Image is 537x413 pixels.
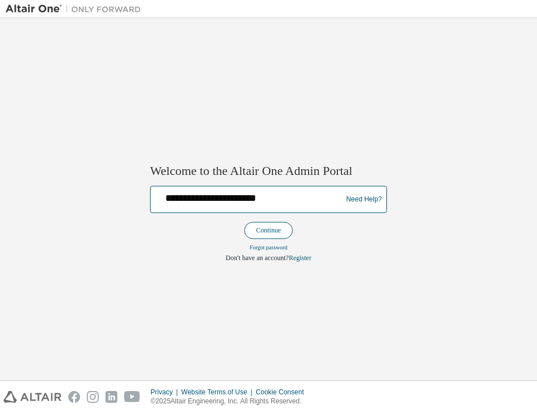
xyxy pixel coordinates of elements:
[87,391,99,403] img: instagram.svg
[124,391,140,403] img: youtube.svg
[250,245,288,251] a: Forgot password
[68,391,80,403] img: facebook.svg
[244,222,293,239] button: Continue
[256,388,310,397] div: Cookie Consent
[346,199,382,200] a: Need Help?
[289,254,311,262] a: Register
[6,3,147,15] img: Altair One
[3,391,61,403] img: altair_logo.svg
[226,254,289,262] span: Don't have an account?
[151,397,311,406] p: © 2025 Altair Engineering, Inc. All Rights Reserved.
[181,388,256,397] div: Website Terms of Use
[105,391,117,403] img: linkedin.svg
[150,163,387,179] h2: Welcome to the Altair One Admin Portal
[151,388,181,397] div: Privacy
